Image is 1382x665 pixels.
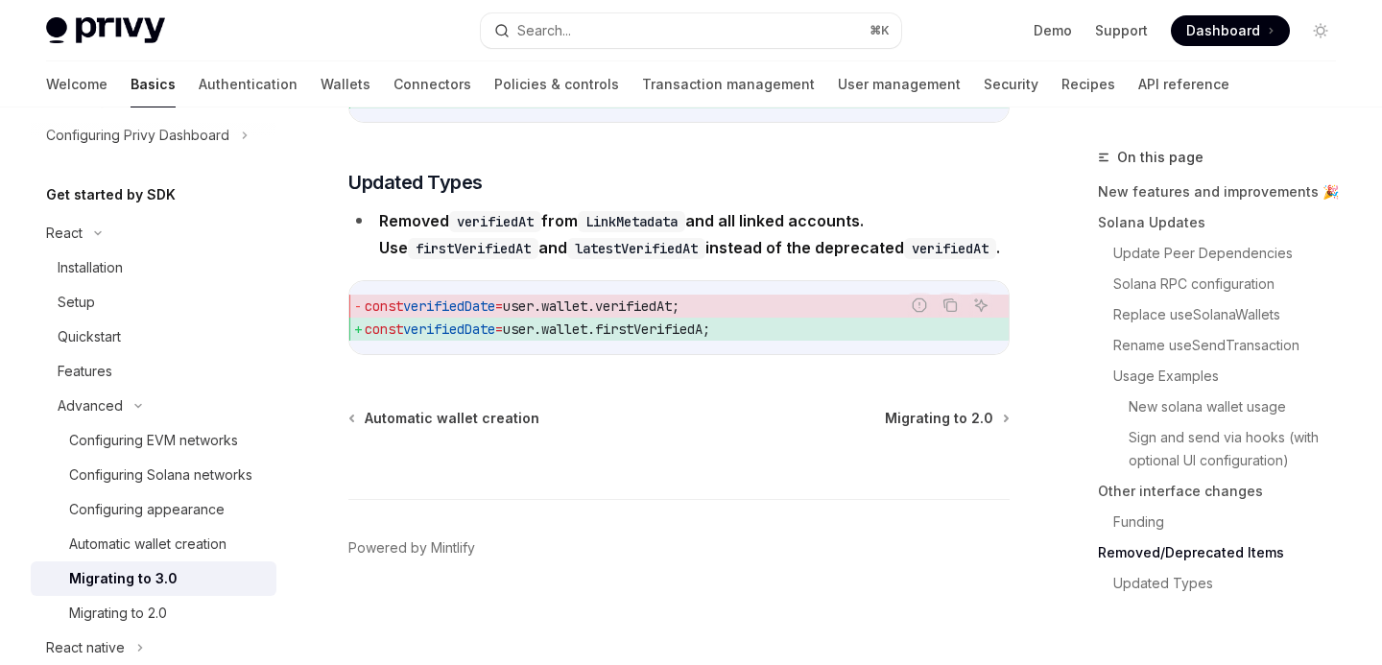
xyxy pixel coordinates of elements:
span: . [534,321,541,338]
a: Security [984,61,1038,107]
code: LinkMetadata [578,211,685,232]
button: Report incorrect code [907,293,932,318]
button: Toggle dark mode [1305,15,1336,46]
a: Configuring Solana networks [31,458,276,492]
div: Quickstart [58,325,121,348]
span: . [587,321,595,338]
a: Solana Updates [1098,207,1351,238]
a: Automatic wallet creation [350,409,539,428]
code: verifiedAt [449,211,541,232]
a: API reference [1138,61,1229,107]
a: User management [838,61,961,107]
a: Setup [31,285,276,320]
a: Replace useSolanaWallets [1113,299,1351,330]
div: Features [58,360,112,383]
a: Installation [31,250,276,285]
div: Automatic wallet creation [69,533,226,556]
button: Copy the contents from the code block [938,293,963,318]
span: user [503,321,534,338]
a: New solana wallet usage [1129,392,1351,422]
div: Migrating to 3.0 [69,567,178,590]
span: const [365,297,403,315]
a: New features and improvements 🎉 [1098,177,1351,207]
button: Ask AI [968,293,993,318]
a: Migrating to 2.0 [31,596,276,630]
span: . [534,297,541,315]
a: Migrating to 2.0 [885,409,1008,428]
a: Automatic wallet creation [31,527,276,561]
span: = [495,297,503,315]
code: verifiedAt [904,238,996,259]
a: Wallets [321,61,370,107]
a: Authentication [199,61,298,107]
a: Sign and send via hooks (with optional UI configuration) [1129,422,1351,476]
div: Configuring Solana networks [69,463,252,487]
div: Installation [58,256,123,279]
a: Basics [131,61,176,107]
a: Transaction management [642,61,815,107]
a: Rename useSendTransaction [1113,330,1351,361]
img: light logo [46,17,165,44]
h5: Get started by SDK [46,183,176,206]
a: Update Peer Dependencies [1113,238,1351,269]
a: Solana RPC configuration [1113,269,1351,299]
span: user [503,297,534,315]
a: Removed/Deprecated Items [1098,537,1351,568]
div: React native [46,636,125,659]
div: Migrating to 2.0 [69,602,167,625]
span: Automatic wallet creation [365,409,539,428]
div: Configuring EVM networks [69,429,238,452]
span: verifiedDate [403,321,495,338]
span: ; [703,321,710,338]
strong: Removed from and all linked accounts. Use and instead of the deprecated . [379,211,1000,257]
a: Connectors [393,61,471,107]
span: verifiedAt [595,297,672,315]
a: Quickstart [31,320,276,354]
div: Search... [517,19,571,42]
span: firstVerifiedA [595,321,703,338]
span: On this page [1117,146,1203,169]
span: ⌘ K [870,23,890,38]
span: verifiedDate [403,297,495,315]
a: Configuring EVM networks [31,423,276,458]
a: Usage Examples [1113,361,1351,392]
code: firstVerifiedAt [408,238,538,259]
a: Support [1095,21,1148,40]
span: wallet [541,297,587,315]
div: Configuring appearance [69,498,225,521]
a: Configuring appearance [31,492,276,527]
a: Policies & controls [494,61,619,107]
span: const [365,321,403,338]
a: Updated Types [1113,568,1351,599]
span: . [587,297,595,315]
span: Migrating to 2.0 [885,409,993,428]
span: Updated Types [348,169,483,196]
a: Powered by Mintlify [348,538,475,558]
div: Setup [58,291,95,314]
span: wallet [541,321,587,338]
a: Features [31,354,276,389]
a: Migrating to 3.0 [31,561,276,596]
a: Recipes [1061,61,1115,107]
span: Dashboard [1186,21,1260,40]
div: React [46,222,83,245]
div: Advanced [58,394,123,417]
a: Demo [1034,21,1072,40]
a: Welcome [46,61,107,107]
a: Other interface changes [1098,476,1351,507]
span: ; [672,297,679,315]
a: Funding [1113,507,1351,537]
code: latestVerifiedAt [567,238,705,259]
span: = [495,321,503,338]
a: Dashboard [1171,15,1290,46]
button: Search...⌘K [481,13,900,48]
